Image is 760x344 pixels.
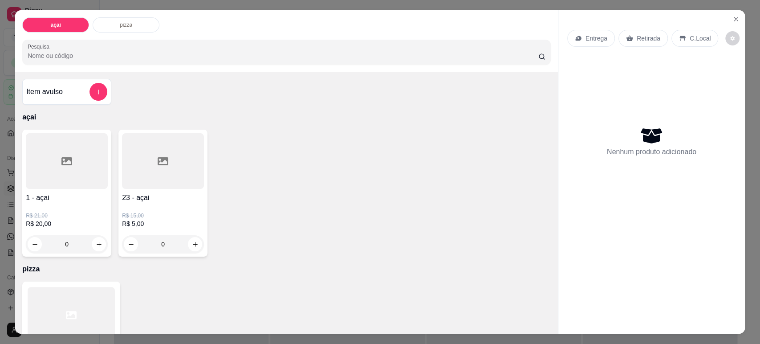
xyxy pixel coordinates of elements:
p: açai [50,21,61,29]
p: R$ 21,00 [26,212,108,219]
h4: 1 - açai [26,192,108,203]
p: R$ 15,00 [122,212,204,219]
button: decrease-product-quantity [725,31,740,45]
p: Nenhum produto adicionado [607,147,696,157]
p: pizza [120,21,132,29]
label: Pesquisa [28,43,53,50]
button: Close [729,12,743,26]
p: Entrega [585,34,607,43]
p: R$ 5,00 [122,219,204,228]
h4: Item avulso [26,86,63,97]
button: add-separate-item [89,83,107,101]
p: R$ 20,00 [26,219,108,228]
p: C.Local [690,34,711,43]
h4: 23 - açai [122,192,204,203]
input: Pesquisa [28,51,538,60]
p: Retirada [637,34,660,43]
p: pizza [22,264,551,274]
p: açai [22,112,551,123]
